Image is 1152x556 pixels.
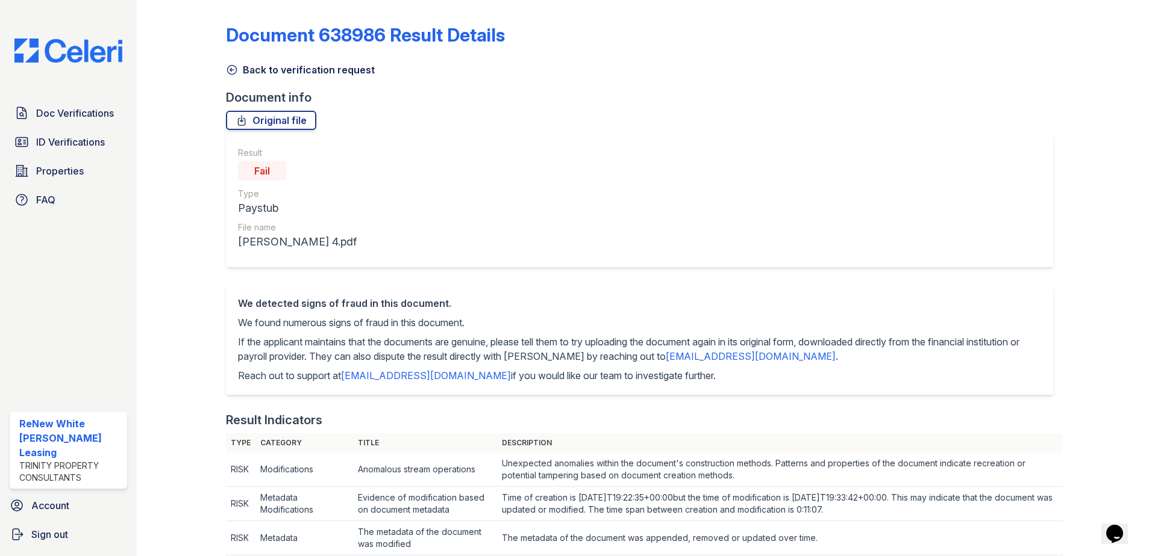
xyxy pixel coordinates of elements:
td: Time of creation is [DATE]T19:22:35+00:00but the time of modification is [DATE]T19:33:42+00:00. T... [497,487,1063,521]
a: [EMAIL_ADDRESS][DOMAIN_NAME] [666,350,836,362]
span: FAQ [36,193,55,207]
div: Type [238,188,357,200]
td: Unexpected anomalies within the document's construction methods. Patterns and properties of the d... [497,453,1063,487]
span: ID Verifications [36,135,105,149]
a: FAQ [10,188,127,212]
div: Trinity Property Consultants [19,460,122,484]
td: Modifications [255,453,353,487]
td: RISK [226,453,255,487]
a: Account [5,493,132,517]
p: We found numerous signs of fraud in this document. [238,315,1041,330]
span: . [836,350,838,362]
a: Document 638986 Result Details [226,24,505,46]
iframe: chat widget [1101,508,1140,544]
th: Category [255,433,353,453]
div: File name [238,221,357,233]
div: ReNew White [PERSON_NAME] Leasing [19,416,122,460]
td: RISK [226,521,255,555]
span: Sign out [31,527,68,542]
td: Metadata [255,521,353,555]
div: We detected signs of fraud in this document. [238,296,1041,310]
a: Properties [10,159,127,183]
div: [PERSON_NAME] 4.pdf [238,233,357,250]
div: Fail [238,161,286,181]
a: Back to verification request [226,63,375,77]
th: Title [353,433,497,453]
span: Properties [36,164,84,178]
div: Result Indicators [226,412,322,428]
td: Anomalous stream operations [353,453,497,487]
p: If the applicant maintains that the documents are genuine, please tell them to try uploading the ... [238,335,1041,363]
a: Sign out [5,522,132,546]
span: Account [31,498,69,513]
td: Evidence of modification based on document metadata [353,487,497,521]
p: Reach out to support at if you would like our team to investigate further. [238,368,1041,383]
td: The metadata of the document was modified [353,521,497,555]
a: ID Verifications [10,130,127,154]
th: Type [226,433,255,453]
a: [EMAIL_ADDRESS][DOMAIN_NAME] [341,369,511,381]
a: Original file [226,111,316,130]
th: Description [497,433,1063,453]
div: Document info [226,89,1063,106]
span: Doc Verifications [36,106,114,120]
img: CE_Logo_Blue-a8612792a0a2168367f1c8372b55b34899dd931a85d93a1a3d3e32e68fde9ad4.png [5,39,132,63]
td: Metadata Modifications [255,487,353,521]
a: Doc Verifications [10,101,127,125]
div: Result [238,147,357,159]
td: The metadata of the document was appended, removed or updated over time. [497,521,1063,555]
td: RISK [226,487,255,521]
div: Paystub [238,200,357,217]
